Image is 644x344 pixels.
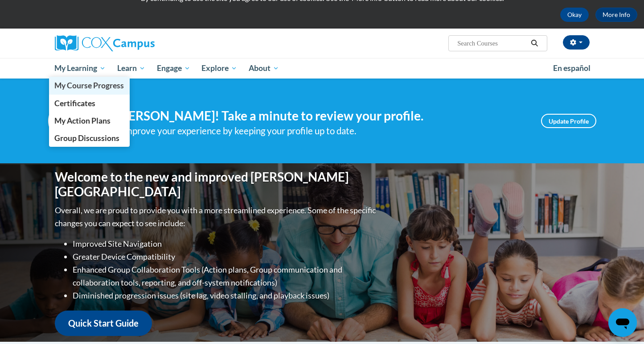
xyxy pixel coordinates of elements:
[111,58,151,79] a: Learn
[48,101,88,141] img: Profile Image
[73,237,378,250] li: Improved Site Navigation
[54,99,95,108] span: Certificates
[54,116,111,125] span: My Action Plans
[73,289,378,302] li: Diminished progression issues (site lag, video stalling, and playback issues)
[541,114,596,128] a: Update Profile
[55,35,155,51] img: Cox Campus
[55,170,378,199] h1: Welcome to the new and improved [PERSON_NAME][GEOGRAPHIC_DATA]
[41,58,603,79] div: Main menu
[55,204,378,230] p: Overall, we are proud to provide you with a more streamlined experience. Some of the specific cha...
[49,95,130,112] a: Certificates
[528,38,541,49] button: Search
[54,63,106,74] span: My Learning
[73,250,378,263] li: Greater Device Compatibility
[73,263,378,289] li: Enhanced Group Collaboration Tools (Action plans, Group communication and collaboration tools, re...
[547,59,596,78] a: En español
[49,129,130,147] a: Group Discussions
[54,81,124,90] span: My Course Progress
[553,63,591,73] span: En español
[608,308,637,337] iframe: Button to launch messaging window
[560,8,589,22] button: Okay
[157,63,190,74] span: Engage
[456,38,528,49] input: Search Courses
[201,63,237,74] span: Explore
[49,58,112,79] a: My Learning
[563,35,590,50] button: Account Settings
[243,58,285,79] a: About
[54,133,119,143] span: Group Discussions
[49,112,130,129] a: My Action Plans
[117,63,145,74] span: Learn
[595,8,637,22] a: More Info
[55,35,224,51] a: Cox Campus
[102,108,528,124] h4: Hi [PERSON_NAME]! Take a minute to review your profile.
[49,77,130,94] a: My Course Progress
[151,58,196,79] a: Engage
[196,58,243,79] a: Explore
[249,63,279,74] span: About
[55,311,152,336] a: Quick Start Guide
[102,124,528,138] div: Help improve your experience by keeping your profile up to date.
